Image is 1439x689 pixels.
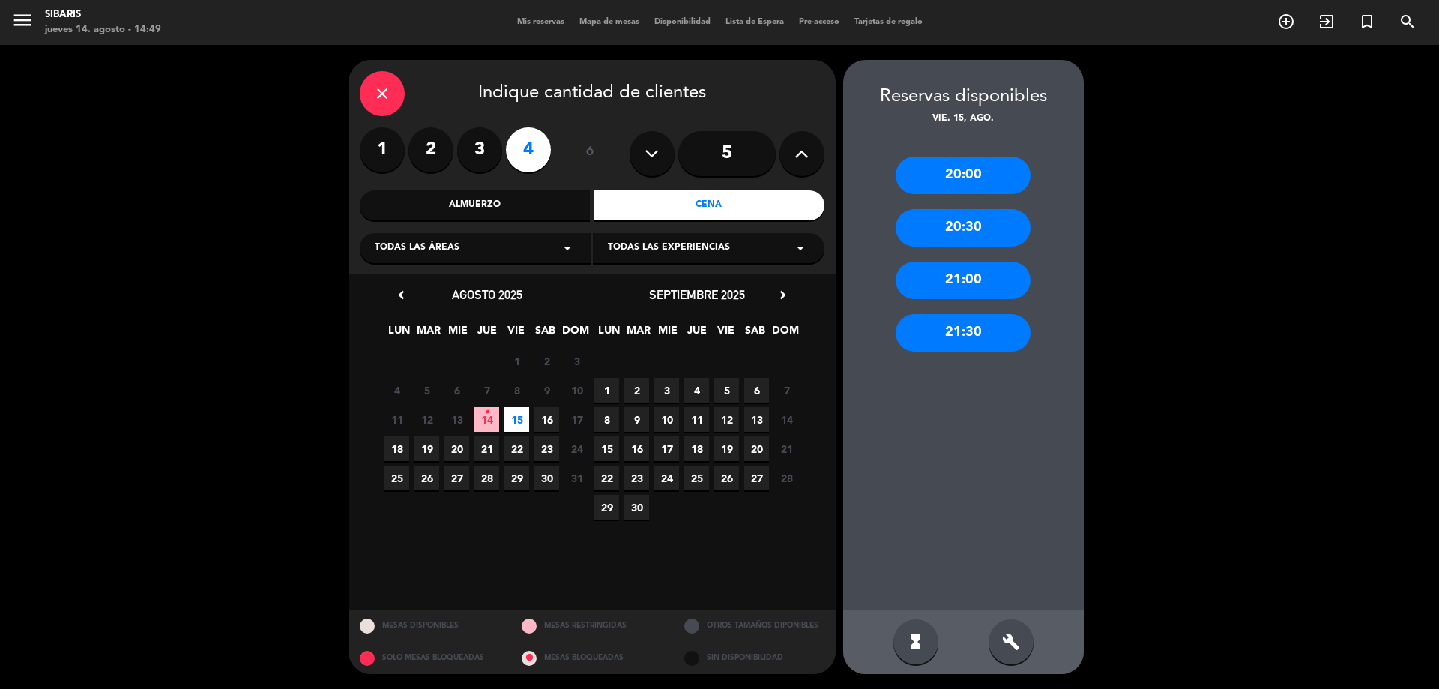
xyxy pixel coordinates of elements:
[774,466,799,490] span: 28
[774,378,799,403] span: 7
[534,466,559,490] span: 30
[714,436,739,461] span: 19
[594,495,619,520] span: 29
[564,436,589,461] span: 24
[718,18,791,26] span: Lista de Espera
[474,466,499,490] span: 28
[594,466,619,490] span: 22
[384,466,409,490] span: 25
[624,407,649,432] span: 9
[1277,13,1295,31] i: add_circle_outline
[649,287,745,302] span: septiembre 2025
[684,322,709,346] span: JUE
[504,349,529,373] span: 1
[444,436,469,461] span: 20
[1002,633,1020,651] i: build
[534,407,559,432] span: 16
[510,642,673,674] div: MESAS BLOQUEADAS
[714,466,739,490] span: 26
[564,466,589,490] span: 31
[510,18,572,26] span: Mis reservas
[504,407,529,432] span: 15
[572,18,647,26] span: Mapa de mesas
[684,378,709,403] span: 4
[414,378,439,403] span: 5
[474,378,499,403] span: 7
[534,436,559,461] span: 23
[474,436,499,461] span: 21
[45,7,161,22] div: sibaris
[654,407,679,432] span: 10
[774,436,799,461] span: 21
[896,157,1031,194] div: 20:00
[349,610,511,642] div: MESAS DISPONIBLES
[594,190,824,220] div: Cena
[457,127,502,172] label: 3
[684,407,709,432] span: 11
[714,407,739,432] span: 12
[533,322,558,346] span: SAB
[608,241,730,256] span: Todas las experiencias
[594,407,619,432] span: 8
[714,378,739,403] span: 5
[414,407,439,432] span: 12
[384,378,409,403] span: 4
[375,241,459,256] span: Todas las áreas
[624,436,649,461] span: 16
[484,400,489,424] i: •
[349,642,511,674] div: SOLO MESAS BLOQUEADAS
[772,322,797,346] span: DOM
[896,262,1031,299] div: 21:00
[504,322,528,346] span: VIE
[387,322,411,346] span: LUN
[624,466,649,490] span: 23
[558,239,576,257] i: arrow_drop_down
[843,82,1084,112] div: Reservas disponibles
[907,633,925,651] i: hourglass_full
[843,112,1084,127] div: vie. 15, ago.
[11,9,34,31] i: menu
[452,287,522,302] span: agosto 2025
[791,18,847,26] span: Pre-acceso
[416,322,441,346] span: MAR
[594,378,619,403] span: 1
[624,378,649,403] span: 2
[744,407,769,432] span: 13
[714,322,738,346] span: VIE
[384,407,409,432] span: 11
[847,18,930,26] span: Tarjetas de regalo
[504,378,529,403] span: 8
[743,322,767,346] span: SAB
[594,436,619,461] span: 15
[360,71,824,116] div: Indique cantidad de clientes
[775,287,791,303] i: chevron_right
[624,495,649,520] span: 30
[654,466,679,490] span: 24
[504,436,529,461] span: 22
[744,436,769,461] span: 20
[564,378,589,403] span: 10
[744,378,769,403] span: 6
[444,407,469,432] span: 13
[506,127,551,172] label: 4
[445,322,470,346] span: MIE
[444,466,469,490] span: 27
[1318,13,1336,31] i: exit_to_app
[744,466,769,490] span: 27
[684,436,709,461] span: 18
[564,407,589,432] span: 17
[414,436,439,461] span: 19
[896,314,1031,352] div: 21:30
[534,378,559,403] span: 9
[566,127,615,180] div: ó
[597,322,621,346] span: LUN
[1358,13,1376,31] i: turned_in_not
[654,436,679,461] span: 17
[504,466,529,490] span: 29
[384,436,409,461] span: 18
[534,349,559,373] span: 2
[360,127,405,172] label: 1
[562,322,587,346] span: DOM
[510,610,673,642] div: MESAS RESTRINGIDAS
[1399,13,1417,31] i: search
